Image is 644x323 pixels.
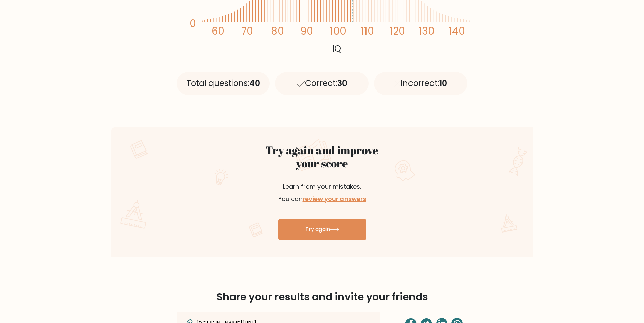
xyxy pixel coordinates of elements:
span: 10 [439,78,447,89]
span: 30 [337,78,347,89]
p: Learn from your mistakes. You can [242,173,403,213]
tspan: 80 [271,24,284,38]
a: Try again [278,219,366,240]
tspan: 120 [390,24,405,38]
tspan: 140 [449,24,465,38]
span: 40 [249,78,260,89]
tspan: 0 [190,17,196,31]
div: Total questions: [177,72,270,95]
span: Share your results and invite your friends [216,289,428,304]
tspan: 130 [419,24,435,38]
tspan: 90 [300,24,313,38]
tspan: IQ [332,42,341,55]
tspan: 70 [241,24,253,38]
div: Correct: [275,72,369,95]
tspan: 110 [361,24,374,38]
a: review your answers [303,195,366,203]
tspan: 60 [211,24,224,38]
div: Incorrect: [374,72,467,95]
tspan: 100 [330,24,346,38]
h2: Try again and improve your score [242,144,403,170]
